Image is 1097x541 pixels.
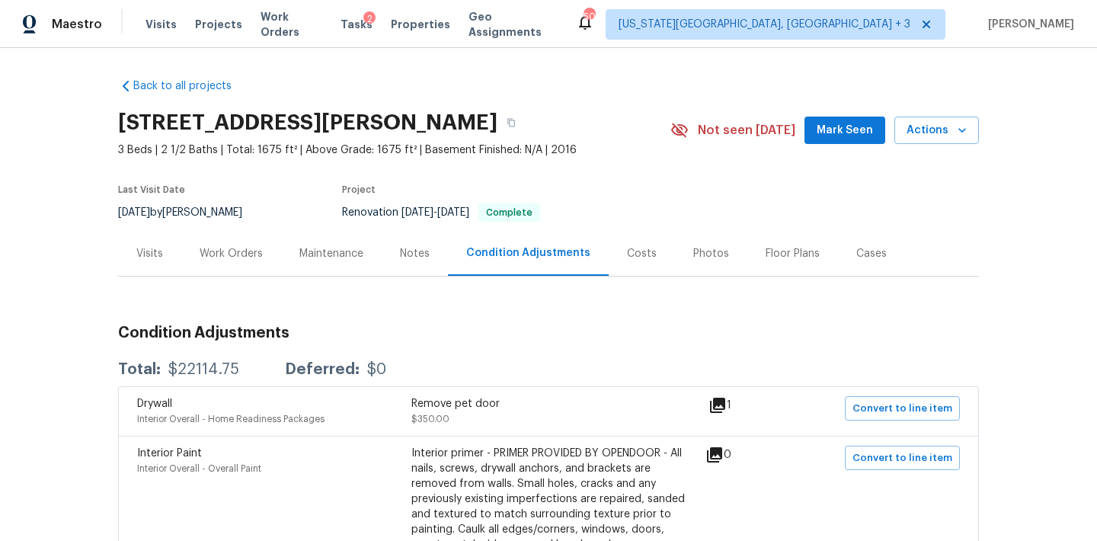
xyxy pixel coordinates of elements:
div: $0 [367,362,386,377]
h3: Condition Adjustments [118,325,979,341]
span: [PERSON_NAME] [982,17,1074,32]
div: 1 [708,396,780,415]
span: Properties [391,17,450,32]
div: 50 [584,9,594,24]
div: 2 [363,11,376,27]
span: [DATE] [118,207,150,218]
div: Cases [856,246,887,261]
div: Remove pet door [411,396,686,411]
div: Total: [118,362,161,377]
div: Visits [136,246,163,261]
span: Convert to line item [852,450,952,467]
span: Visits [146,17,177,32]
div: 0 [705,446,780,464]
span: Work Orders [261,9,323,40]
div: $22114.75 [168,362,239,377]
div: Condition Adjustments [466,245,590,261]
h2: [STREET_ADDRESS][PERSON_NAME] [118,115,497,130]
div: Costs [627,246,657,261]
span: Interior Paint [137,448,202,459]
div: by [PERSON_NAME] [118,203,261,222]
span: Renovation [342,207,540,218]
span: - [401,207,469,218]
div: Work Orders [200,246,263,261]
button: Mark Seen [804,117,885,145]
button: Copy Address [497,109,525,136]
span: Actions [907,121,967,140]
span: 3 Beds | 2 1/2 Baths | Total: 1675 ft² | Above Grade: 1675 ft² | Basement Finished: N/A | 2016 [118,142,670,158]
button: Convert to line item [845,446,960,470]
span: Geo Assignments [469,9,558,40]
div: Floor Plans [766,246,820,261]
span: Not seen [DATE] [698,123,795,138]
span: Convert to line item [852,400,952,418]
button: Actions [894,117,979,145]
span: Interior Overall - Overall Paint [137,464,261,473]
span: Drywall [137,399,172,409]
span: Maestro [52,17,102,32]
span: $350.00 [411,415,449,424]
div: Photos [693,246,729,261]
span: Mark Seen [817,121,873,140]
span: Project [342,185,376,194]
span: [DATE] [437,207,469,218]
button: Convert to line item [845,396,960,421]
div: Maintenance [299,246,363,261]
a: Back to all projects [118,78,264,94]
span: [DATE] [401,207,433,218]
span: [US_STATE][GEOGRAPHIC_DATA], [GEOGRAPHIC_DATA] + 3 [619,17,910,32]
div: Deferred: [285,362,360,377]
span: Projects [195,17,242,32]
div: Notes [400,246,430,261]
span: Interior Overall - Home Readiness Packages [137,415,325,424]
span: Last Visit Date [118,185,185,194]
span: Tasks [341,19,373,30]
span: Complete [480,208,539,217]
